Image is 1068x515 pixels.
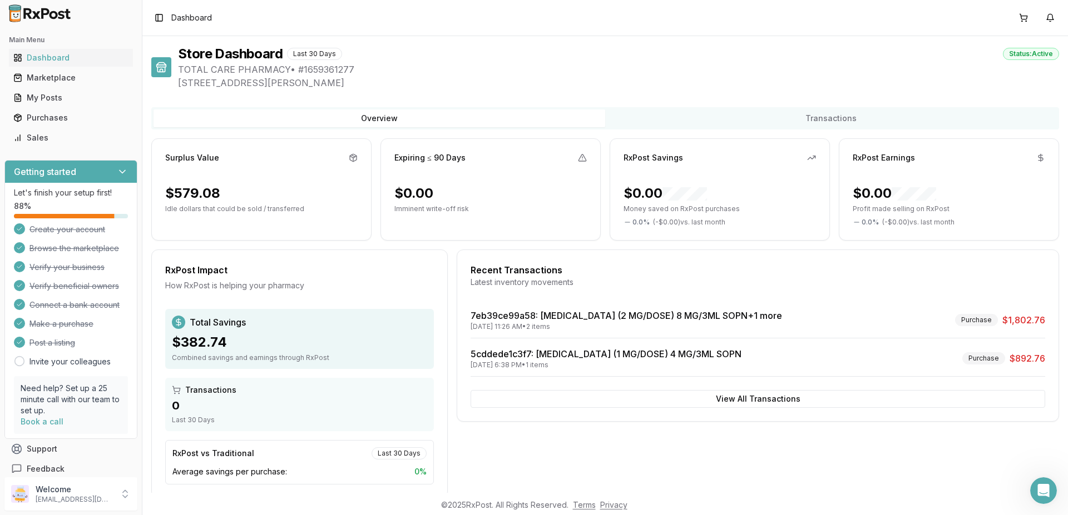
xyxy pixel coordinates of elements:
div: $382.74 [172,333,427,351]
button: Support [4,439,137,459]
iframe: Intercom live chat [1030,477,1057,504]
a: Terms [573,500,596,509]
span: $892.76 [1010,352,1045,365]
div: Purchase [962,352,1005,364]
div: $0.00 [624,184,707,202]
div: RxPost Savings [624,152,683,163]
button: My Posts [4,89,137,107]
button: View All Transactions [471,390,1045,408]
h1: Store Dashboard [178,45,283,63]
span: 88 % [14,201,31,212]
p: Let's finish your setup first! [14,187,128,198]
div: $0.00 [853,184,936,202]
span: ( - $0.00 ) vs. last month [653,218,725,227]
img: RxPost Logo [4,4,76,22]
span: Browse the marketplace [29,243,119,254]
div: Dashboard [13,52,128,63]
a: 7eb39ce99a58: [MEDICAL_DATA] (2 MG/DOSE) 8 MG/3ML SOPN+1 more [471,310,782,321]
div: Surplus Value [165,152,219,163]
p: Money saved on RxPost purchases [624,204,816,213]
div: How RxPost is helping your pharmacy [165,280,434,291]
p: Imminent write-off risk [394,204,587,213]
div: Recent Transactions [471,263,1045,277]
a: Marketplace [9,68,133,88]
p: Welcome [36,484,113,495]
h3: Getting started [14,165,76,178]
button: Marketplace [4,69,137,87]
div: RxPost Earnings [853,152,915,163]
span: 0.0 % [862,218,879,227]
span: Dashboard [171,12,212,23]
div: Last 30 Days [372,447,427,459]
span: 0 % [414,466,427,477]
span: TOTAL CARE PHARMACY • # 1659361277 [178,63,1059,76]
span: Verify beneficial owners [29,281,119,292]
span: Total Savings [190,316,246,329]
span: Post a listing [29,337,75,348]
span: Connect a bank account [29,299,120,311]
div: 0 [172,398,427,413]
a: Invite your colleagues [29,356,111,367]
div: My Posts [13,92,128,103]
a: My Posts [9,88,133,108]
div: RxPost Impact [165,263,434,277]
span: Create your account [29,224,105,235]
button: Feedback [4,459,137,479]
div: Expiring ≤ 90 Days [394,152,466,163]
button: Overview [154,109,605,127]
button: Purchases [4,109,137,127]
p: Profit made selling on RxPost [853,204,1045,213]
p: Idle dollars that could be sold / transferred [165,204,358,213]
span: Transactions [185,384,236,396]
nav: breadcrumb [171,12,212,23]
div: Marketplace [13,72,128,83]
h2: Main Menu [9,36,133,44]
a: Dashboard [9,48,133,68]
span: $1,802.76 [1002,313,1045,327]
div: [DATE] 11:26 AM • 2 items [471,322,782,331]
a: Privacy [600,500,627,509]
div: [DATE] 6:38 PM • 1 items [471,361,741,369]
p: Need help? Set up a 25 minute call with our team to set up. [21,383,121,416]
img: User avatar [11,485,29,503]
span: Feedback [27,463,65,474]
span: ( - $0.00 ) vs. last month [882,218,955,227]
button: Sales [4,129,137,147]
p: [EMAIL_ADDRESS][DOMAIN_NAME] [36,495,113,504]
div: Purchase [955,314,998,326]
div: Latest inventory movements [471,277,1045,288]
div: Last 30 Days [172,416,427,424]
span: 0.0 % [632,218,650,227]
div: Last 30 Days [287,48,342,60]
div: RxPost vs Traditional [172,448,254,459]
span: [STREET_ADDRESS][PERSON_NAME] [178,76,1059,89]
span: Verify your business [29,262,105,273]
div: Sales [13,132,128,143]
button: Dashboard [4,49,137,67]
div: Status: Active [1003,48,1059,60]
div: Combined savings and earnings through RxPost [172,353,427,362]
div: Purchases [13,112,128,123]
a: 5cddede1c3f7: [MEDICAL_DATA] (1 MG/DOSE) 4 MG/3ML SOPN [471,348,741,359]
span: Make a purchase [29,318,93,329]
div: $0.00 [394,184,433,202]
div: $579.08 [165,184,220,202]
a: Sales [9,128,133,148]
a: Book a call [21,417,63,426]
button: Transactions [605,109,1057,127]
a: Purchases [9,108,133,128]
span: Average savings per purchase: [172,466,287,477]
